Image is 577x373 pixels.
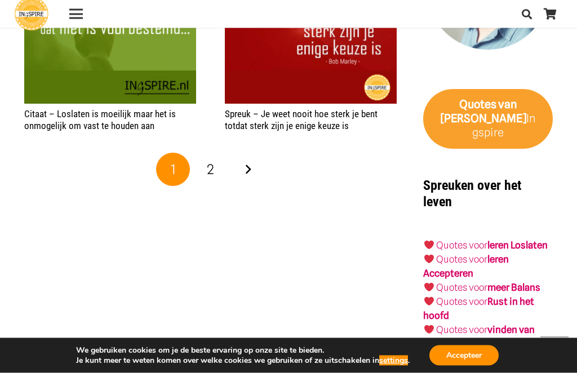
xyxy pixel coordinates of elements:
[171,162,176,178] span: 1
[540,336,569,365] a: Terug naar top
[459,98,496,112] strong: Quotes
[194,153,228,187] a: Pagina 2
[487,240,548,251] a: leren Loslaten
[423,90,553,149] a: Quotes van [PERSON_NAME]Ingspire
[156,153,190,187] span: Pagina 1
[441,98,526,126] strong: van [PERSON_NAME]
[423,178,521,210] strong: Spreuken over het leven
[424,255,434,264] img: ❤
[61,7,90,21] a: Menu
[436,240,487,251] a: Quotes voor
[429,345,499,366] button: Accepteer
[207,162,214,178] span: 2
[423,296,534,322] a: Quotes voorRust in het hoofd
[423,325,534,350] a: Quotes voorvinden van Zingeving
[424,283,434,292] img: ❤
[225,109,378,131] a: Spreuk – Je weet nooit hoe sterk je bent totdat sterk zijn je enige keuze is
[24,109,176,131] a: Citaat – Loslaten is moeilijk maar het is onmogelijk om vast te houden aan
[424,241,434,250] img: ❤
[379,356,408,366] button: settings
[436,282,540,294] a: Quotes voormeer Balans
[424,297,434,307] img: ❤
[424,325,434,335] img: ❤
[76,356,410,366] p: Je kunt meer te weten komen over welke cookies we gebruiken of ze uitschakelen in .
[436,254,487,265] a: Quotes voor
[76,345,410,356] p: We gebruiken cookies om je de beste ervaring op onze site te bieden.
[487,282,540,294] strong: meer Balans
